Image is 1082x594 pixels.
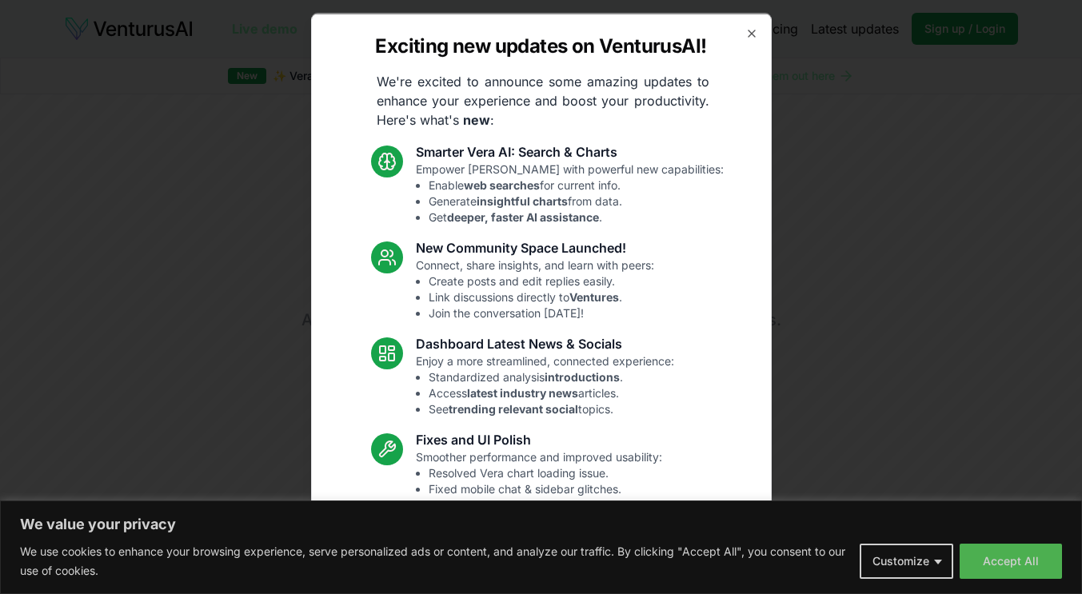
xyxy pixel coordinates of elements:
[416,142,724,161] h3: Smarter Vera AI: Search & Charts
[416,237,654,257] h3: New Community Space Launched!
[416,257,654,321] p: Connect, share insights, and learn with peers:
[416,161,724,225] p: Empower [PERSON_NAME] with powerful new capabilities:
[375,33,706,58] h2: Exciting new updates on VenturusAI!
[429,496,662,512] li: Enhanced overall UI consistency.
[429,305,654,321] li: Join the conversation [DATE]!
[447,209,599,223] strong: deeper, faster AI assistance
[429,209,724,225] li: Get .
[429,385,674,401] li: Access articles.
[467,385,578,399] strong: latest industry news
[429,480,662,496] li: Fixed mobile chat & sidebar glitches.
[569,289,619,303] strong: Ventures
[364,71,722,129] p: We're excited to announce some amazing updates to enhance your experience and boost your producti...
[362,525,721,583] p: These updates are designed to make VenturusAI more powerful, intuitive, and user-friendly. Let us...
[429,193,724,209] li: Generate from data.
[429,369,674,385] li: Standardized analysis .
[449,401,578,415] strong: trending relevant social
[416,333,674,353] h3: Dashboard Latest News & Socials
[429,464,662,480] li: Resolved Vera chart loading issue.
[416,429,662,448] h3: Fixes and UI Polish
[429,273,654,289] li: Create posts and edit replies easily.
[416,353,674,417] p: Enjoy a more streamlined, connected experience:
[463,111,490,127] strong: new
[464,177,540,191] strong: web searches
[429,289,654,305] li: Link discussions directly to .
[429,401,674,417] li: See topics.
[477,193,568,207] strong: insightful charts
[416,448,662,512] p: Smoother performance and improved usability:
[429,177,724,193] li: Enable for current info.
[545,369,620,383] strong: introductions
